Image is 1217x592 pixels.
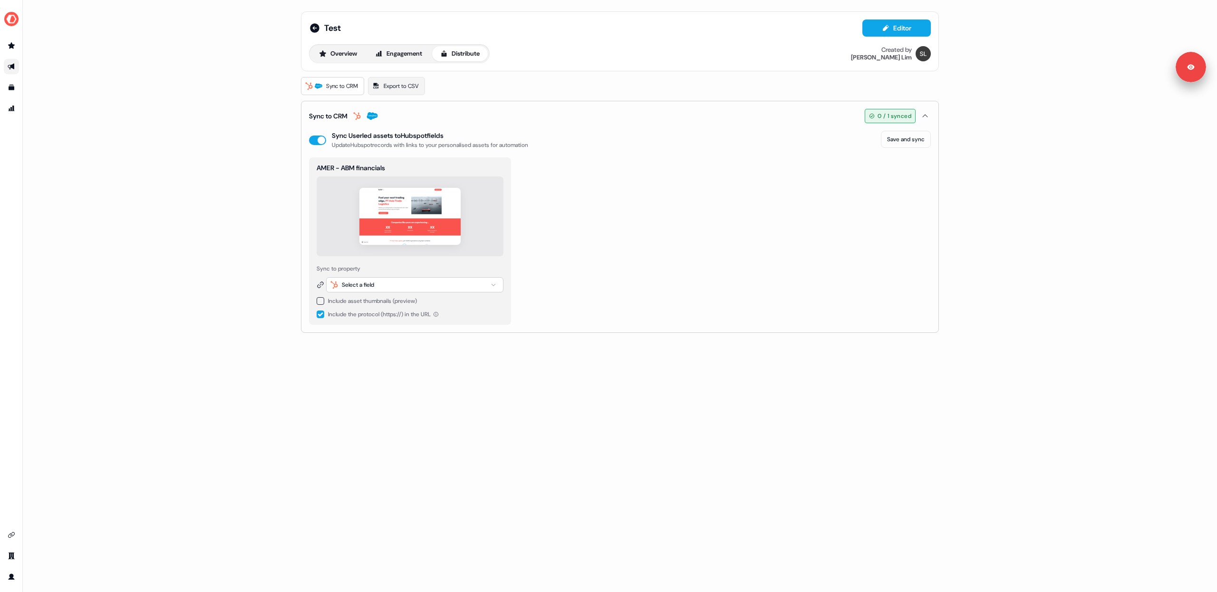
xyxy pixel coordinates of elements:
button: Engagement [367,46,430,61]
a: Editor [862,24,931,34]
button: Select a field [326,277,503,292]
button: Sync to CRM0 / 1 synced [309,101,931,131]
span: Include the protocol (https://) in the URL [328,311,431,318]
a: Go to team [4,548,19,563]
div: Sync to CRM [309,111,348,121]
img: Shi Jia [916,46,931,61]
div: Include asset thumbnails (preview) [328,296,417,306]
img: asset preview [359,188,461,245]
span: Export to CSV [384,81,419,91]
span: Sync to CRM [326,81,358,91]
a: Go to outbound experience [4,59,19,74]
a: Sync to CRM [301,77,364,95]
a: Export to CSV [368,77,425,95]
a: Go to integrations [4,527,19,543]
a: Go to attribution [4,101,19,116]
a: Go to prospects [4,38,19,53]
div: Created by [881,46,912,54]
button: Overview [311,46,365,61]
button: Editor [862,19,931,37]
div: Sync Userled assets to Hubspot fields [332,131,444,140]
a: Go to profile [4,569,19,584]
div: Sync to CRM0 / 1 synced [309,131,931,332]
button: Distribute [432,46,488,61]
span: Test [324,22,341,34]
div: Update Hubspot records with links to your personalised assets for automation [332,140,528,150]
button: Save and sync [881,131,931,148]
div: [PERSON_NAME] Lim [851,54,912,61]
div: Sync to property [317,264,503,273]
div: AMER - ABM financials [317,163,503,173]
a: Go to templates [4,80,19,95]
div: Select a field [342,280,374,290]
span: 0 / 1 synced [878,111,911,121]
